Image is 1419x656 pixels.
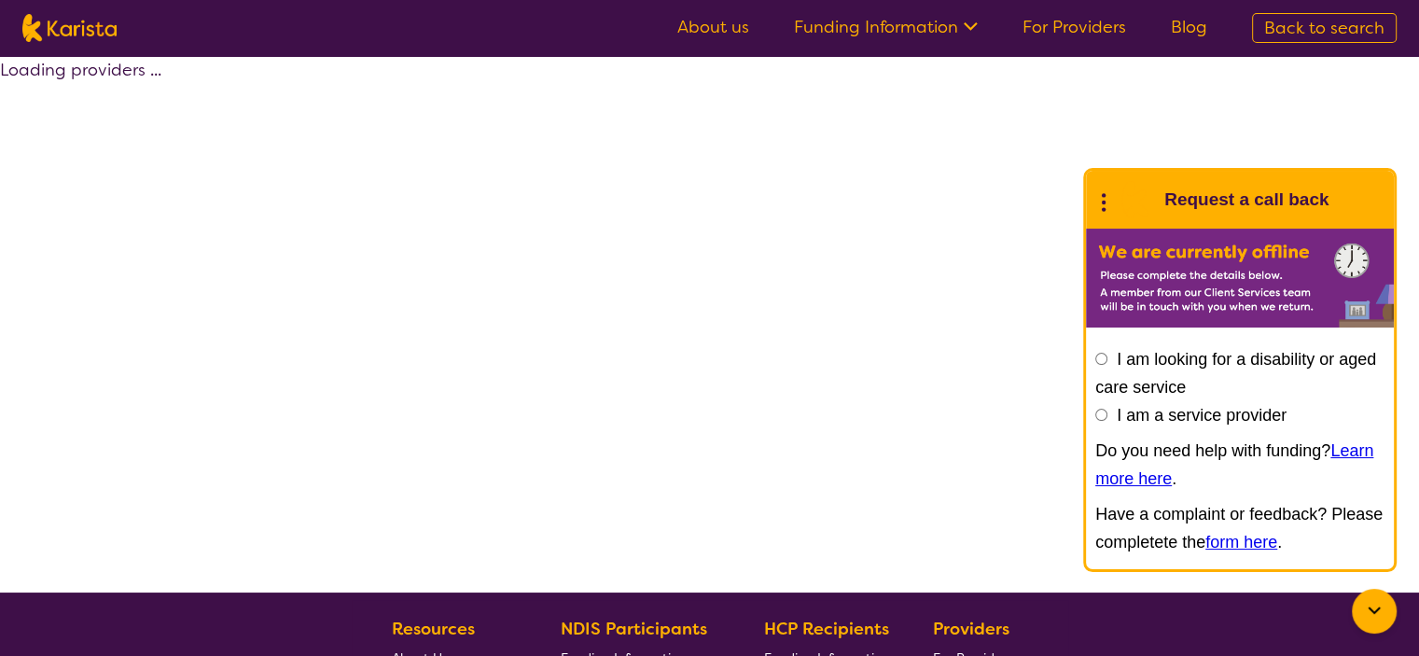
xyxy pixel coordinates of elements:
[1264,17,1384,39] span: Back to search
[1252,13,1397,43] a: Back to search
[1164,186,1329,214] h1: Request a call back
[22,14,117,42] img: Karista logo
[1095,437,1384,493] p: Do you need help with funding? .
[561,618,707,640] b: NDIS Participants
[1023,16,1126,38] a: For Providers
[764,618,889,640] b: HCP Recipients
[1095,350,1376,397] label: I am looking for a disability or aged care service
[1117,406,1287,425] label: I am a service provider
[677,16,749,38] a: About us
[392,618,475,640] b: Resources
[1205,533,1277,551] a: form here
[794,16,978,38] a: Funding Information
[1171,16,1207,38] a: Blog
[1116,181,1153,218] img: Karista
[1095,500,1384,556] p: Have a complaint or feedback? Please completete the .
[1086,229,1394,328] img: Karista offline chat form to request call back
[933,618,1009,640] b: Providers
